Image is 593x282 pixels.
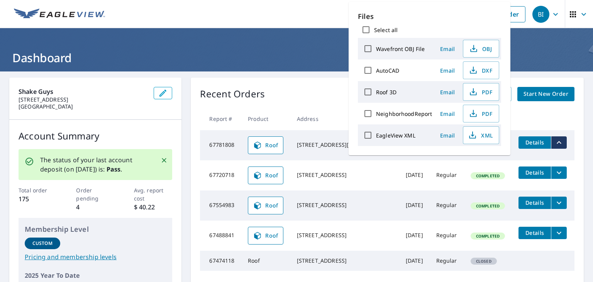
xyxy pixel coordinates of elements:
[25,271,166,280] p: 2025 Year To Date
[297,257,393,265] div: [STREET_ADDRESS]
[134,202,173,212] p: $ 40.22
[76,186,115,202] p: Order pending
[438,132,457,139] span: Email
[438,110,457,117] span: Email
[374,26,398,34] label: Select all
[435,129,460,141] button: Email
[376,67,399,74] label: AutoCAD
[551,197,567,209] button: filesDropdownBtn-67554983
[200,160,242,190] td: 67720718
[297,231,393,239] div: [STREET_ADDRESS]
[400,221,430,251] td: [DATE]
[248,227,283,245] a: Roof
[435,86,460,98] button: Email
[468,87,493,97] span: PDF
[518,197,551,209] button: detailsBtn-67554983
[471,203,504,209] span: Completed
[400,190,430,221] td: [DATE]
[297,171,393,179] div: [STREET_ADDRESS]
[200,251,242,271] td: 67474118
[438,45,457,53] span: Email
[430,221,464,251] td: Regular
[468,44,493,53] span: OBJ
[471,258,496,264] span: Closed
[248,197,283,214] a: Roof
[297,141,393,149] div: [STREET_ADDRESS][PERSON_NAME]
[19,96,147,103] p: [STREET_ADDRESS]
[242,251,291,271] td: Roof
[376,88,396,96] label: Roof 3D
[463,83,499,101] button: PDF
[200,190,242,221] td: 67554983
[248,166,283,184] a: Roof
[463,126,499,144] button: XML
[376,110,432,117] label: NeighborhoodReport
[430,160,464,190] td: Regular
[358,11,501,22] p: Files
[107,165,121,173] b: Pass
[523,229,546,236] span: Details
[468,109,493,118] span: PDF
[400,251,430,271] td: [DATE]
[19,129,172,143] p: Account Summary
[14,8,105,20] img: EV Logo
[32,240,53,247] p: Custom
[200,87,265,101] p: Recent Orders
[438,88,457,96] span: Email
[463,61,499,79] button: DXF
[523,139,546,146] span: Details
[435,43,460,55] button: Email
[9,50,584,66] h1: Dashboard
[25,252,166,262] a: Pricing and membership levels
[435,108,460,120] button: Email
[523,169,546,176] span: Details
[468,66,493,75] span: DXF
[471,233,504,239] span: Completed
[518,136,551,149] button: detailsBtn-67781808
[253,141,278,150] span: Roof
[435,65,460,76] button: Email
[19,194,57,204] p: 175
[532,6,549,23] div: BI
[200,130,242,160] td: 67781808
[524,89,568,99] span: Start New Order
[518,166,551,179] button: detailsBtn-67720718
[523,199,546,206] span: Details
[291,107,400,130] th: Address
[25,224,166,234] p: Membership Level
[19,103,147,110] p: [GEOGRAPHIC_DATA]
[400,160,430,190] td: [DATE]
[517,87,574,101] a: Start New Order
[19,87,147,96] p: Shake Guys
[463,40,499,58] button: OBJ
[551,136,567,149] button: filesDropdownBtn-67781808
[253,231,278,240] span: Roof
[551,227,567,239] button: filesDropdownBtn-67488841
[551,166,567,179] button: filesDropdownBtn-67720718
[518,227,551,239] button: detailsBtn-67488841
[297,201,393,209] div: [STREET_ADDRESS]
[430,251,464,271] td: Regular
[430,190,464,221] td: Regular
[242,107,291,130] th: Product
[253,201,278,210] span: Roof
[471,173,504,178] span: Completed
[248,136,283,154] a: Roof
[376,45,425,53] label: Wavefront OBJ File
[438,67,457,74] span: Email
[40,155,151,174] p: The status of your last account deposit (on [DATE]) is: .
[134,186,173,202] p: Avg. report cost
[159,155,169,165] button: Close
[463,105,499,122] button: PDF
[468,131,493,140] span: XML
[76,202,115,212] p: 4
[376,132,415,139] label: EagleView XML
[253,171,278,180] span: Roof
[200,221,242,251] td: 67488841
[19,186,57,194] p: Total order
[200,107,242,130] th: Report #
